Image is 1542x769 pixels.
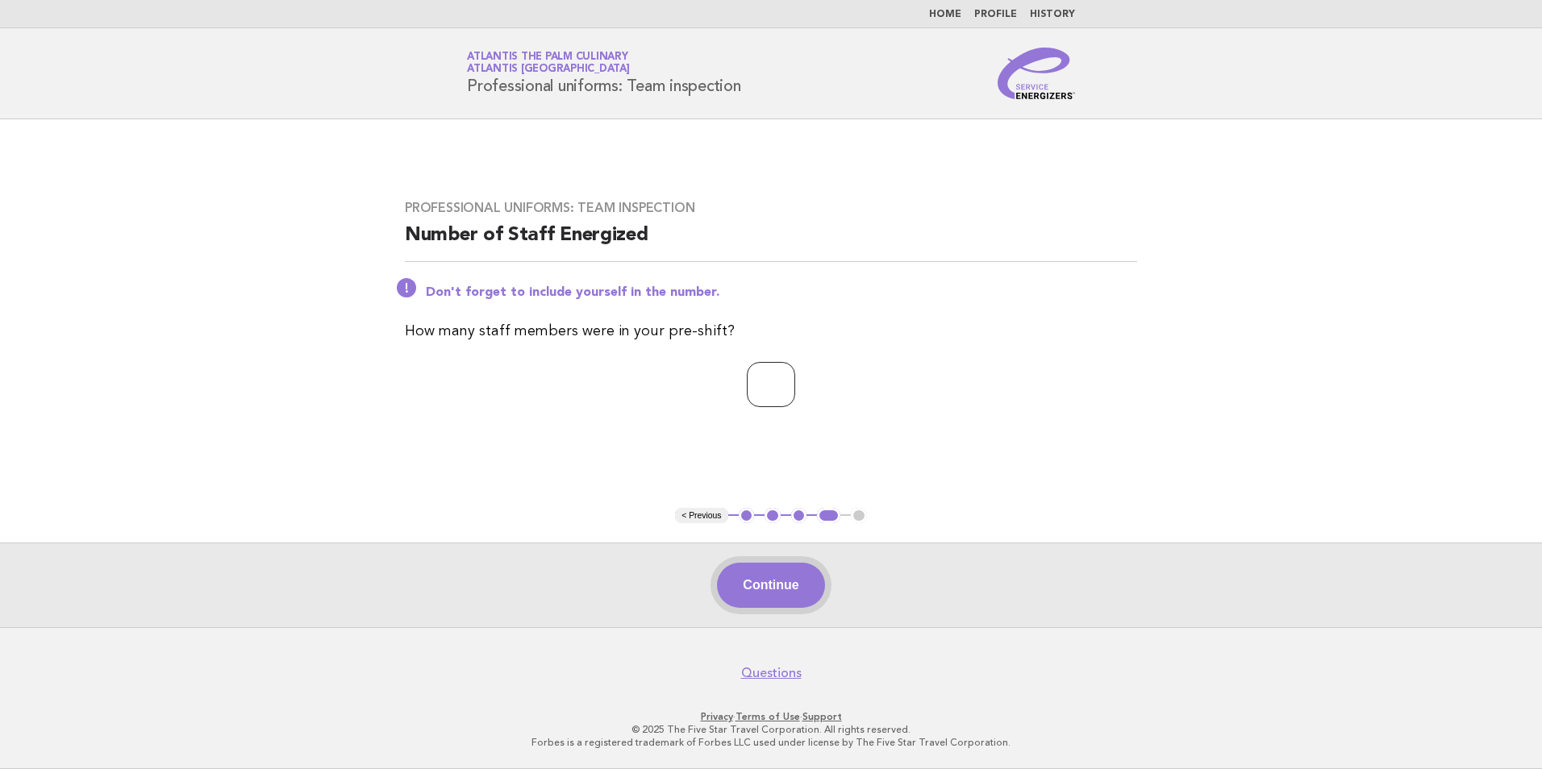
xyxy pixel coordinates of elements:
a: Home [929,10,961,19]
a: Privacy [701,711,733,722]
button: 3 [791,508,807,524]
button: 1 [739,508,755,524]
a: Support [802,711,842,722]
h2: Number of Staff Energized [405,222,1137,262]
p: · · [277,710,1265,723]
img: Service Energizers [998,48,1075,99]
a: Profile [974,10,1017,19]
h3: Professional uniforms: Team inspection [405,200,1137,216]
a: History [1030,10,1075,19]
button: 2 [765,508,781,524]
a: Atlantis The Palm CulinaryAtlantis [GEOGRAPHIC_DATA] [467,52,630,74]
p: How many staff members were in your pre-shift? [405,320,1137,343]
p: © 2025 The Five Star Travel Corporation. All rights reserved. [277,723,1265,736]
button: < Previous [675,508,727,524]
button: Continue [717,563,824,608]
a: Terms of Use [736,711,800,722]
button: 4 [817,508,840,524]
p: Don't forget to include yourself in the number. [426,285,1137,301]
h1: Professional uniforms: Team inspection [467,52,741,94]
span: Atlantis [GEOGRAPHIC_DATA] [467,64,630,75]
p: Forbes is a registered trademark of Forbes LLC used under license by The Five Star Travel Corpora... [277,736,1265,749]
a: Questions [741,665,802,681]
